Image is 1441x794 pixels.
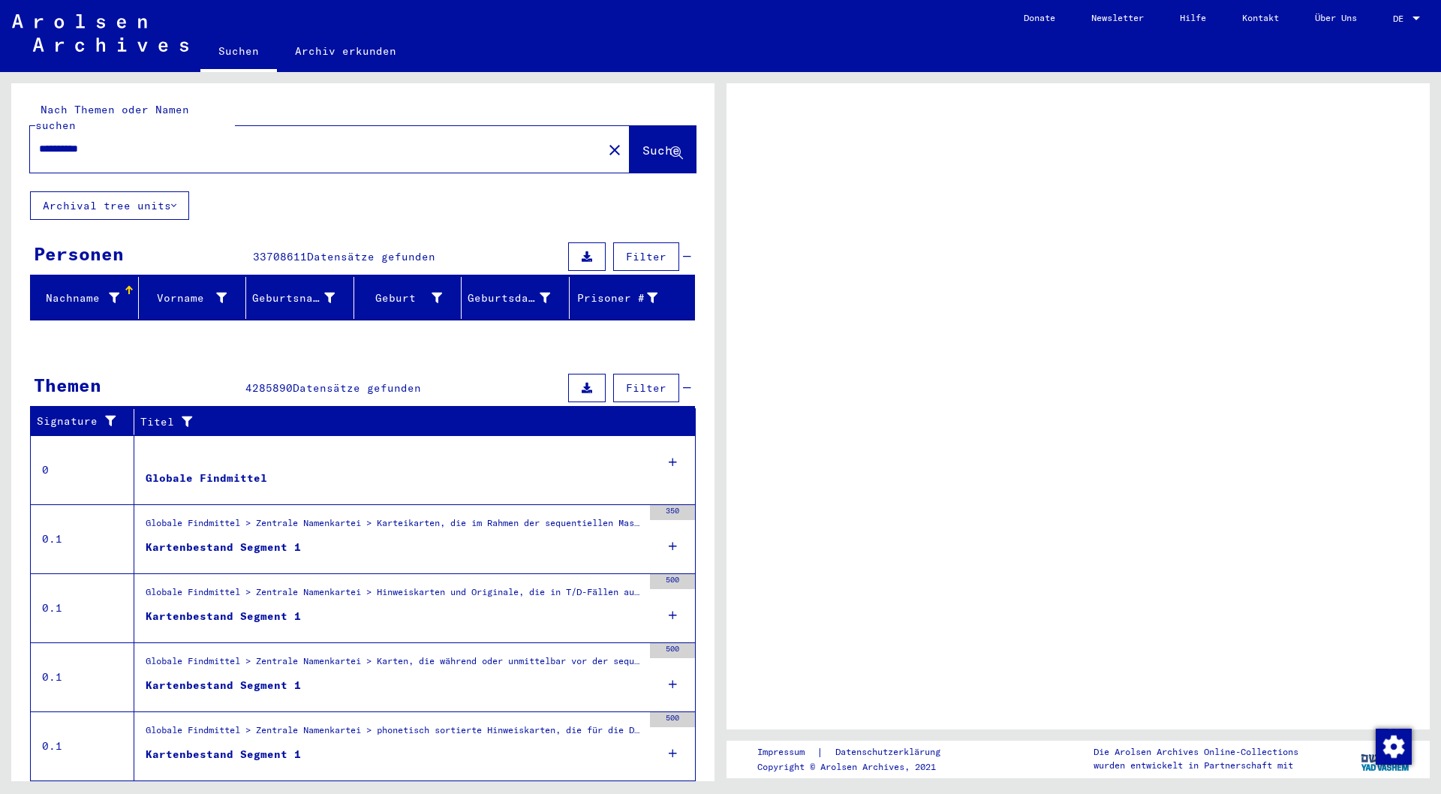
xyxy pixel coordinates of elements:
[757,760,958,774] p: Copyright © Arolsen Archives, 2021
[630,126,696,173] button: Suche
[626,381,666,395] span: Filter
[600,134,630,164] button: Clear
[12,14,188,52] img: Arolsen_neg.svg
[146,609,301,624] div: Kartenbestand Segment 1
[1094,745,1298,759] p: Die Arolsen Archives Online-Collections
[37,410,137,434] div: Signature
[576,290,658,306] div: Prisoner #
[650,712,695,727] div: 500
[252,286,353,310] div: Geburtsname
[1393,14,1409,24] span: DE
[613,374,679,402] button: Filter
[307,250,435,263] span: Datensätze gefunden
[146,540,301,555] div: Kartenbestand Segment 1
[146,516,642,537] div: Globale Findmittel > Zentrale Namenkartei > Karteikarten, die im Rahmen der sequentiellen Massend...
[31,504,134,573] td: 0.1
[31,711,134,780] td: 0.1
[34,371,101,399] div: Themen
[146,723,642,744] div: Globale Findmittel > Zentrale Namenkartei > phonetisch sortierte Hinweiskarten, die für die Digit...
[30,191,189,220] button: Archival tree units
[1094,759,1298,772] p: wurden entwickelt in Partnerschaft mit
[246,277,354,319] mat-header-cell: Geburtsname
[360,290,443,306] div: Geburt‏
[360,286,462,310] div: Geburt‏
[140,414,666,430] div: Titel
[650,574,695,589] div: 500
[354,277,462,319] mat-header-cell: Geburt‏
[139,277,247,319] mat-header-cell: Vorname
[146,747,301,762] div: Kartenbestand Segment 1
[252,290,335,306] div: Geburtsname
[277,33,414,69] a: Archiv erkunden
[293,381,421,395] span: Datensätze gefunden
[642,143,680,158] span: Suche
[576,286,677,310] div: Prisoner #
[462,277,570,319] mat-header-cell: Geburtsdatum
[31,435,134,504] td: 0
[468,286,569,310] div: Geburtsdatum
[31,277,139,319] mat-header-cell: Nachname
[146,654,642,675] div: Globale Findmittel > Zentrale Namenkartei > Karten, die während oder unmittelbar vor der sequenti...
[145,290,227,306] div: Vorname
[757,744,958,760] div: |
[757,744,817,760] a: Impressum
[650,643,695,658] div: 500
[37,414,122,429] div: Signature
[37,286,138,310] div: Nachname
[606,141,624,159] mat-icon: close
[1358,740,1414,777] img: yv_logo.png
[31,573,134,642] td: 0.1
[146,585,642,606] div: Globale Findmittel > Zentrale Namenkartei > Hinweiskarten und Originale, die in T/D-Fällen aufgef...
[35,103,189,132] mat-label: Nach Themen oder Namen suchen
[146,471,267,486] div: Globale Findmittel
[145,286,246,310] div: Vorname
[253,250,307,263] span: 33708611
[31,642,134,711] td: 0.1
[468,290,550,306] div: Geburtsdatum
[200,33,277,72] a: Suchen
[613,242,679,271] button: Filter
[34,240,124,267] div: Personen
[140,410,681,434] div: Titel
[245,381,293,395] span: 4285890
[823,744,958,760] a: Datenschutzerklärung
[37,290,119,306] div: Nachname
[626,250,666,263] span: Filter
[1376,729,1412,765] img: Zustimmung ändern
[570,277,695,319] mat-header-cell: Prisoner #
[146,678,301,693] div: Kartenbestand Segment 1
[650,505,695,520] div: 350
